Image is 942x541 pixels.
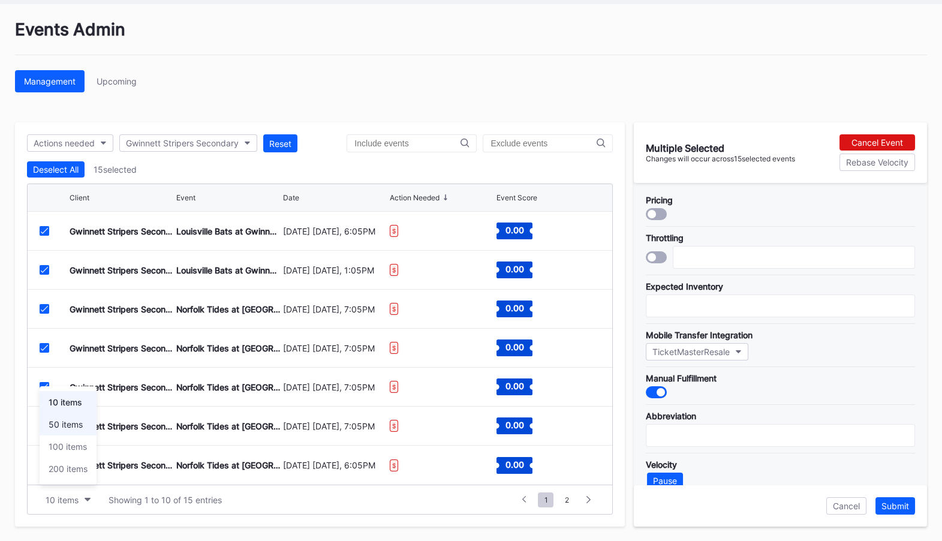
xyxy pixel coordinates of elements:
[826,497,866,515] button: Cancel
[109,495,222,505] div: Showing 1 to 10 of 15 entries
[49,419,83,429] div: 50 items
[538,492,553,507] span: 1
[875,497,915,515] button: Submit
[653,476,677,486] div: Pause
[46,495,79,505] div: 10 items
[49,464,88,474] div: 200 items
[49,397,82,407] div: 10 items
[558,492,574,507] span: 2
[833,501,860,511] div: Cancel
[881,501,909,511] div: Submit
[49,441,87,452] div: 100 items
[647,473,683,489] button: Pause
[40,492,97,508] button: 10 items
